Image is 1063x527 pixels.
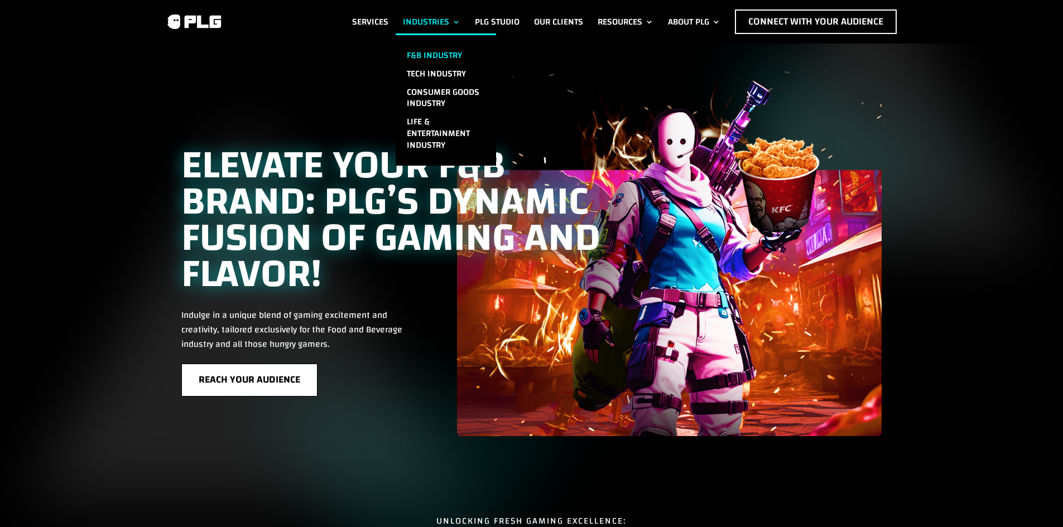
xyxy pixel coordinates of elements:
a: F&B Industry [396,46,496,65]
a: Connect with Your Audience [735,9,897,34]
a: Tech Industry [396,65,496,83]
h1: ELEVATE YOUR F&B BRAND: PLG’S DYNAMIC FUSION OF GAMING AND FLAVOR! [181,147,636,297]
a: Consumer Goods Industry [396,83,496,113]
div: Indulge in a unique blend of gaming excitement and creativity, tailored exclusively for the Food ... [181,308,410,351]
a: Services [352,9,388,34]
a: Industries [403,9,460,34]
a: Resources [598,9,653,34]
a: PLG Studio [475,9,520,34]
a: About PLG [668,9,720,34]
a: Reach your audience [181,364,318,397]
a: Life & Entertainment Industry [396,113,496,154]
a: Our Clients [534,9,583,34]
iframe: Chat Widget [1007,473,1063,527]
div: Chat-Widget [1007,473,1063,527]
